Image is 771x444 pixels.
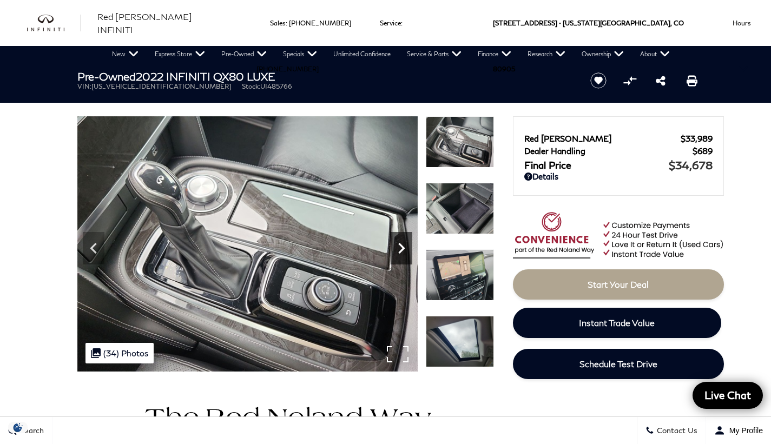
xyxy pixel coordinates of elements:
[524,146,713,156] a: Dealer Handling $689
[97,10,229,36] a: Red [PERSON_NAME] INFINITI
[519,46,574,62] a: Research
[687,74,697,87] a: Print this Pre-Owned 2022 INFINITI QX80 LUXE
[699,388,756,402] span: Live Chat
[5,422,30,433] section: Click to Open Cookie Consent Modal
[656,74,665,87] a: Share this Pre-Owned 2022 INFINITI QX80 LUXE
[97,11,192,35] span: Red [PERSON_NAME] INFINITI
[632,46,678,62] a: About
[493,19,684,73] a: [STREET_ADDRESS] • [US_STATE][GEOGRAPHIC_DATA], CO 80905
[401,19,403,27] span: :
[325,46,399,62] a: Unlimited Confidence
[513,349,724,379] a: Schedule Test Drive
[289,19,351,27] a: [PHONE_NUMBER]
[524,171,713,181] a: Details
[693,146,713,156] span: $689
[654,426,697,435] span: Contact Us
[77,82,91,90] span: VIN:
[275,46,325,62] a: Specials
[83,232,104,264] div: Previous
[574,46,632,62] a: Ownership
[622,72,638,89] button: Compare Vehicle
[270,19,286,27] span: Sales
[147,46,213,62] a: Express Store
[213,46,275,62] a: Pre-Owned
[426,183,494,234] img: Used 2022 Moonstone White INFINITI LUXE image 25
[91,82,231,90] span: [US_VEHICLE_IDENTIFICATION_NUMBER]
[588,279,649,289] span: Start Your Deal
[104,46,147,62] a: New
[579,317,655,328] span: Instant Trade Value
[77,70,572,82] h1: 2022 INFINITI QX80 LUXE
[17,426,44,435] span: Search
[391,232,412,264] div: Next
[426,249,494,301] img: Used 2022 Moonstone White INFINITI LUXE image 26
[426,116,494,168] img: Used 2022 Moonstone White INFINITI LUXE image 24
[399,46,470,62] a: Service & Parts
[524,159,669,171] span: Final Price
[5,422,30,433] img: Opt-Out Icon
[579,359,657,369] span: Schedule Test Drive
[256,65,319,73] a: [PHONE_NUMBER]
[693,382,763,409] a: Live Chat
[380,19,401,27] span: Service
[706,417,771,444] button: Open user profile menu
[104,46,678,62] nav: Main Navigation
[27,15,81,32] a: infiniti
[524,146,693,156] span: Dealer Handling
[426,316,494,367] img: Used 2022 Moonstone White INFINITI LUXE image 27
[77,70,136,83] strong: Pre-Owned
[27,15,81,32] img: INFINITI
[524,158,713,171] a: Final Price $34,678
[669,158,713,171] span: $34,678
[681,134,713,143] span: $33,989
[470,46,519,62] a: Finance
[77,116,418,372] img: Used 2022 Moonstone White INFINITI LUXE image 24
[524,134,681,143] span: Red [PERSON_NAME]
[493,46,515,92] span: 80905
[513,269,724,300] a: Start Your Deal
[524,134,713,143] a: Red [PERSON_NAME] $33,989
[513,308,721,338] a: Instant Trade Value
[587,72,610,89] button: Save vehicle
[286,19,287,27] span: :
[725,426,763,435] span: My Profile
[242,82,260,90] span: Stock:
[85,343,154,363] div: (34) Photos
